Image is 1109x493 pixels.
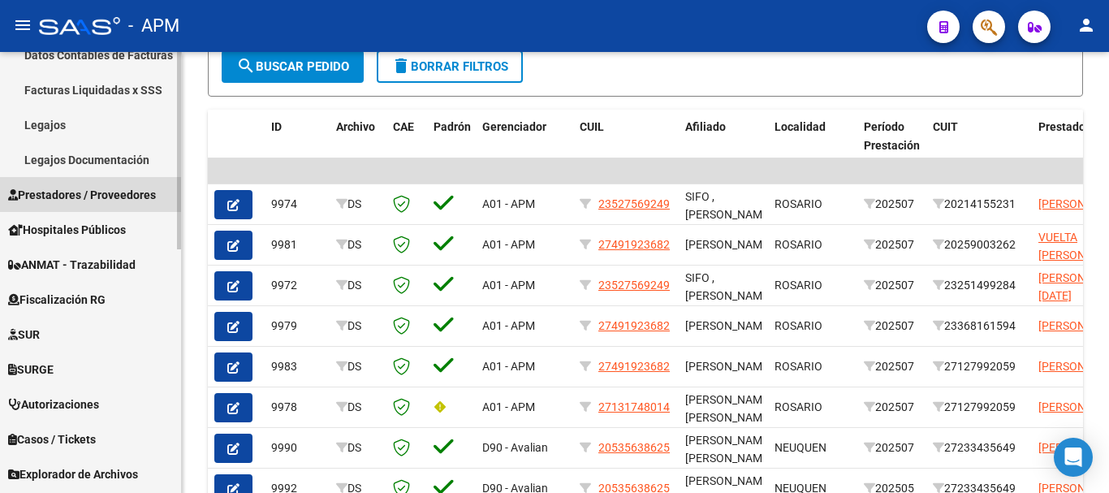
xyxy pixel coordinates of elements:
div: 27127992059 [933,357,1025,376]
div: DS [336,357,380,376]
button: Buscar Pedido [222,50,364,83]
span: Período Prestación [864,120,920,152]
div: 9974 [271,195,323,214]
div: 27127992059 [933,398,1025,417]
span: 23527569249 [598,279,670,292]
span: 27131748014 [598,400,670,413]
mat-icon: person [1077,15,1096,35]
span: D90 - Avalian [482,441,548,454]
div: DS [336,195,380,214]
span: 27491923682 [598,360,670,373]
span: [PERSON_NAME] [685,319,772,332]
span: ROSARIO [775,238,822,251]
span: A01 - APM [482,319,535,332]
datatable-header-cell: Período Prestación [857,110,926,181]
span: ANMAT - Trazabilidad [8,256,136,274]
div: DS [336,317,380,335]
span: ROSARIO [775,400,822,413]
span: ROSARIO [775,319,822,332]
span: Localidad [775,120,826,133]
datatable-header-cell: Afiliado [679,110,768,181]
span: - APM [128,8,179,44]
div: 9981 [271,236,323,254]
span: CUIT [933,120,958,133]
span: A01 - APM [482,400,535,413]
span: ID [271,120,282,133]
div: 202507 [864,276,920,295]
div: 20214155231 [933,195,1025,214]
div: 202507 [864,195,920,214]
div: 9990 [271,439,323,457]
div: 27233435649 [933,439,1025,457]
span: 23527569249 [598,197,670,210]
div: 23368161594 [933,317,1025,335]
mat-icon: delete [391,56,411,76]
span: [PERSON_NAME] [PERSON_NAME] [685,393,772,425]
span: A01 - APM [482,360,535,373]
div: DS [336,236,380,254]
div: 20259003262 [933,236,1025,254]
div: 9983 [271,357,323,376]
datatable-header-cell: CAE [386,110,427,181]
span: CAE [393,120,414,133]
button: Borrar Filtros [377,50,523,83]
div: 202507 [864,398,920,417]
span: 27491923682 [598,319,670,332]
span: Explorador de Archivos [8,465,138,483]
span: Hospitales Públicos [8,221,126,239]
datatable-header-cell: Padrón [427,110,476,181]
span: Prestador [1038,120,1090,133]
span: SIFO , [PERSON_NAME] [685,190,772,222]
div: DS [336,439,380,457]
span: ROSARIO [775,360,822,373]
div: 202507 [864,439,920,457]
span: 27491923682 [598,238,670,251]
div: 202507 [864,236,920,254]
span: SIFO , [PERSON_NAME] [685,271,772,303]
span: Casos / Tickets [8,430,96,448]
datatable-header-cell: ID [265,110,330,181]
div: 23251499284 [933,276,1025,295]
span: NEUQUEN [775,441,826,454]
span: ROSARIO [775,197,822,210]
datatable-header-cell: Localidad [768,110,857,181]
span: Buscar Pedido [236,59,349,74]
span: Fiscalización RG [8,291,106,309]
div: 202507 [864,317,920,335]
span: SUR [8,326,40,344]
datatable-header-cell: CUIT [926,110,1032,181]
span: Padrón [434,120,471,133]
mat-icon: menu [13,15,32,35]
div: DS [336,398,380,417]
span: Borrar Filtros [391,59,508,74]
span: 20535638625 [598,441,670,454]
span: Archivo [336,120,375,133]
span: Gerenciador [482,120,546,133]
span: A01 - APM [482,279,535,292]
span: Autorizaciones [8,396,99,413]
span: ROSARIO [775,279,822,292]
span: Prestadores / Proveedores [8,186,156,204]
div: DS [336,276,380,295]
datatable-header-cell: Archivo [330,110,386,181]
mat-icon: search [236,56,256,76]
datatable-header-cell: Gerenciador [476,110,573,181]
span: A01 - APM [482,197,535,210]
div: 9972 [271,276,323,295]
span: [PERSON_NAME], [PERSON_NAME] [685,434,775,465]
div: 9978 [271,398,323,417]
span: A01 - APM [482,238,535,251]
span: CUIL [580,120,604,133]
span: Afiliado [685,120,726,133]
div: 202507 [864,357,920,376]
span: SURGE [8,361,54,378]
datatable-header-cell: CUIL [573,110,679,181]
span: [PERSON_NAME] [685,360,772,373]
span: [PERSON_NAME] [685,238,772,251]
div: Open Intercom Messenger [1054,438,1093,477]
div: 9979 [271,317,323,335]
